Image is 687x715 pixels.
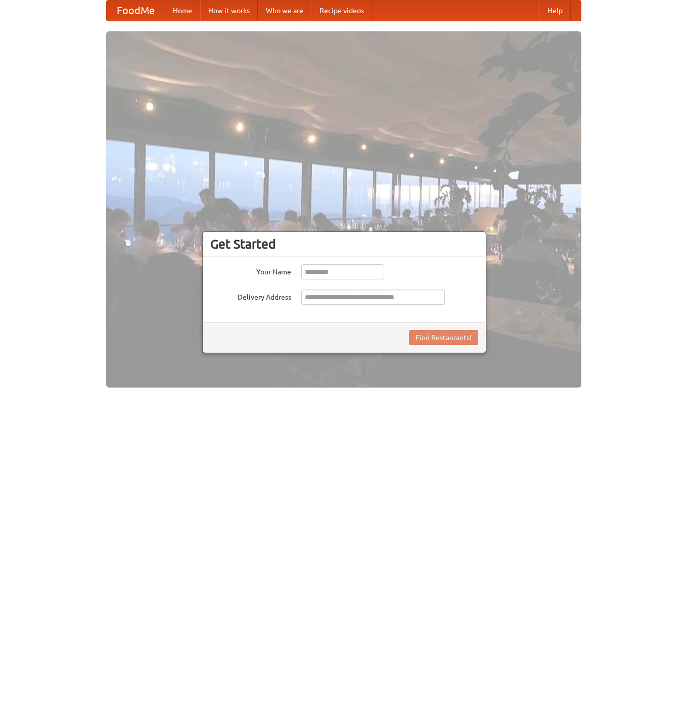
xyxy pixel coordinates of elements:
[210,290,291,302] label: Delivery Address
[210,236,478,252] h3: Get Started
[311,1,372,21] a: Recipe videos
[258,1,311,21] a: Who we are
[200,1,258,21] a: How it works
[165,1,200,21] a: Home
[107,1,165,21] a: FoodMe
[210,264,291,277] label: Your Name
[539,1,571,21] a: Help
[409,330,478,345] button: Find Restaurants!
